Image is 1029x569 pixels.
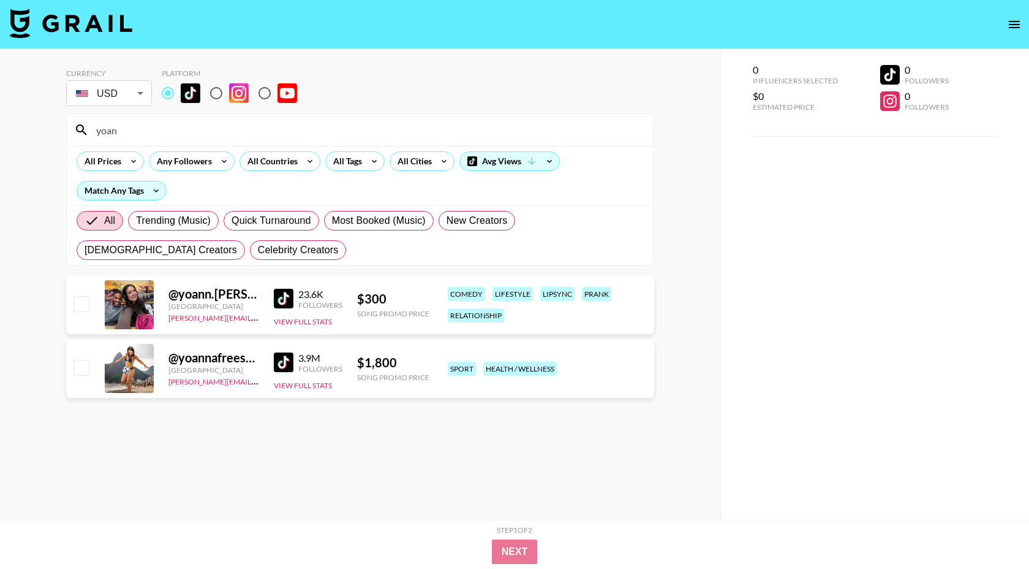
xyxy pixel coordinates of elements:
img: TikTok [274,353,293,372]
button: Next [492,540,538,564]
div: $ 300 [357,291,429,307]
div: $ 1,800 [357,355,429,370]
img: Instagram [229,83,249,103]
img: YouTube [277,83,297,103]
div: Followers [298,364,342,373]
div: @ yoannafreestyle [168,350,259,365]
span: Most Booked (Music) [332,213,426,228]
div: USD [69,83,149,104]
span: Quick Turnaround [232,213,311,228]
div: Step 1 of 2 [497,525,532,535]
div: Song Promo Price [357,373,429,382]
div: Influencers Selected [753,76,838,85]
div: 3.9M [298,352,342,364]
div: Song Promo Price [357,309,429,318]
div: $0 [753,90,838,102]
div: Any Followers [149,152,214,170]
div: sport [448,362,476,376]
button: View Full Stats [274,317,332,326]
div: All Cities [390,152,434,170]
div: 0 [905,64,949,76]
a: [PERSON_NAME][EMAIL_ADDRESS][DOMAIN_NAME] [168,311,350,323]
div: Followers [905,76,949,85]
button: View Full Stats [274,381,332,390]
div: Followers [298,300,342,310]
img: TikTok [274,289,293,308]
span: New Creators [447,213,508,228]
div: comedy [448,287,485,301]
img: Grail Talent [10,9,132,38]
div: lipsync [540,287,575,301]
div: Currency [66,69,152,78]
div: Followers [905,102,949,112]
div: Estimated Price [753,102,838,112]
div: Match Any Tags [77,181,166,200]
span: Celebrity Creators [258,243,339,258]
div: [GEOGRAPHIC_DATA] [168,365,259,375]
div: prank [582,287,611,301]
span: All [104,213,115,228]
div: 0 [753,64,838,76]
div: 23.6K [298,288,342,300]
img: TikTok [181,83,200,103]
div: lifestyle [492,287,533,301]
div: @ yoann.[PERSON_NAME] [168,286,259,302]
div: Avg Views [460,152,559,170]
button: open drawer [1002,12,1027,37]
span: Trending (Music) [136,213,211,228]
div: All Countries [240,152,300,170]
div: relationship [448,308,504,323]
div: health / wellness [483,362,557,376]
iframe: Drift Widget Chat Controller [968,508,1014,554]
div: All Tags [326,152,364,170]
div: All Prices [77,152,124,170]
input: Search by User Name [89,120,646,140]
div: 0 [905,90,949,102]
div: [GEOGRAPHIC_DATA] [168,302,259,311]
div: Platform [162,69,307,78]
a: [PERSON_NAME][EMAIL_ADDRESS][DOMAIN_NAME] [168,375,350,386]
span: [DEMOGRAPHIC_DATA] Creators [85,243,237,258]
